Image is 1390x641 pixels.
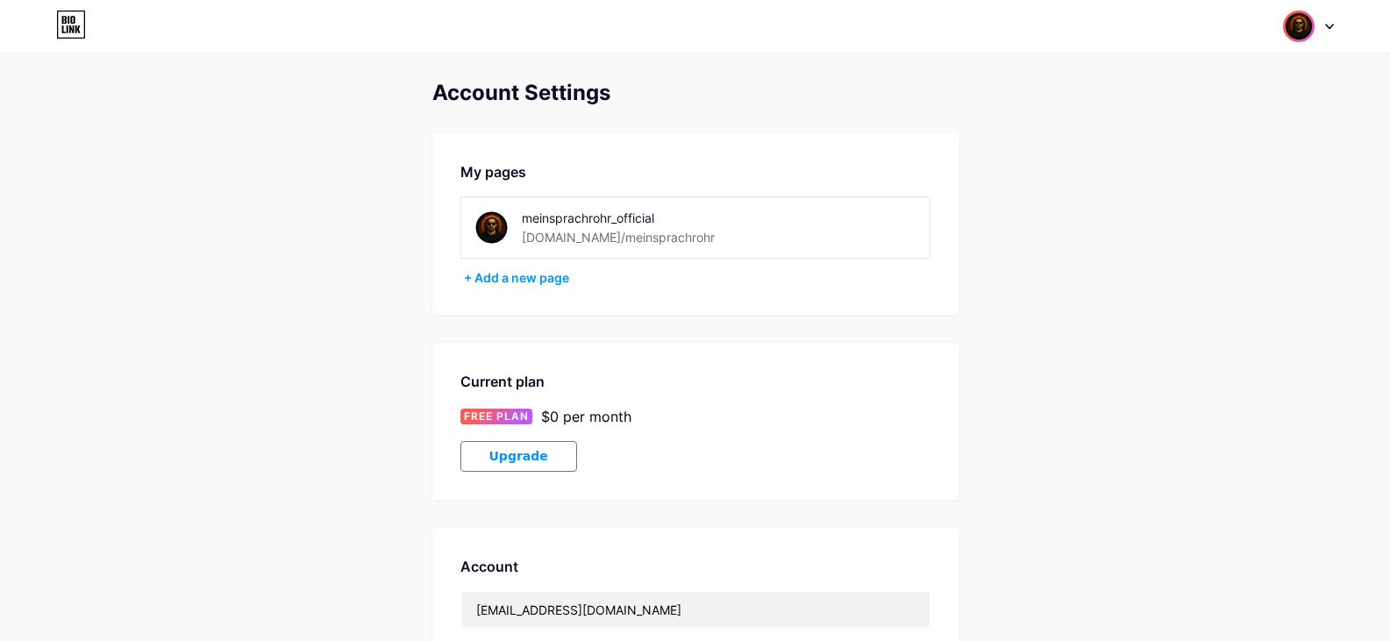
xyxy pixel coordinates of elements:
[1282,10,1315,43] img: meinsprachrohr
[460,556,930,577] div: Account
[464,269,930,287] div: + Add a new page
[489,449,548,464] span: Upgrade
[432,81,959,105] div: Account Settings
[461,592,930,627] input: Email
[541,406,631,427] div: $0 per month
[522,209,770,227] div: meinsprachrohr_official
[464,409,529,424] span: FREE PLAN
[472,208,511,247] img: meinsprachrohr
[460,161,930,182] div: My pages
[460,371,930,392] div: Current plan
[460,441,577,472] button: Upgrade
[522,228,715,246] div: [DOMAIN_NAME]/meinsprachrohr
